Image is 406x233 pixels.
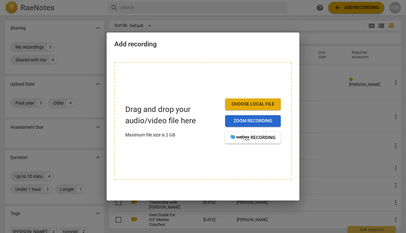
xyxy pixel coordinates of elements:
[230,118,276,124] span: Zoom recording
[114,40,292,48] h2: Add recording
[225,115,281,127] button: Zoom recording
[125,132,220,138] p: Maximum file size is 2 GB
[225,98,281,110] button: Choose local file
[230,101,276,107] span: Choose local file
[225,132,281,144] button: recording
[125,104,220,126] p: Drag and drop your audio/video file here
[230,135,276,141] span: recording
